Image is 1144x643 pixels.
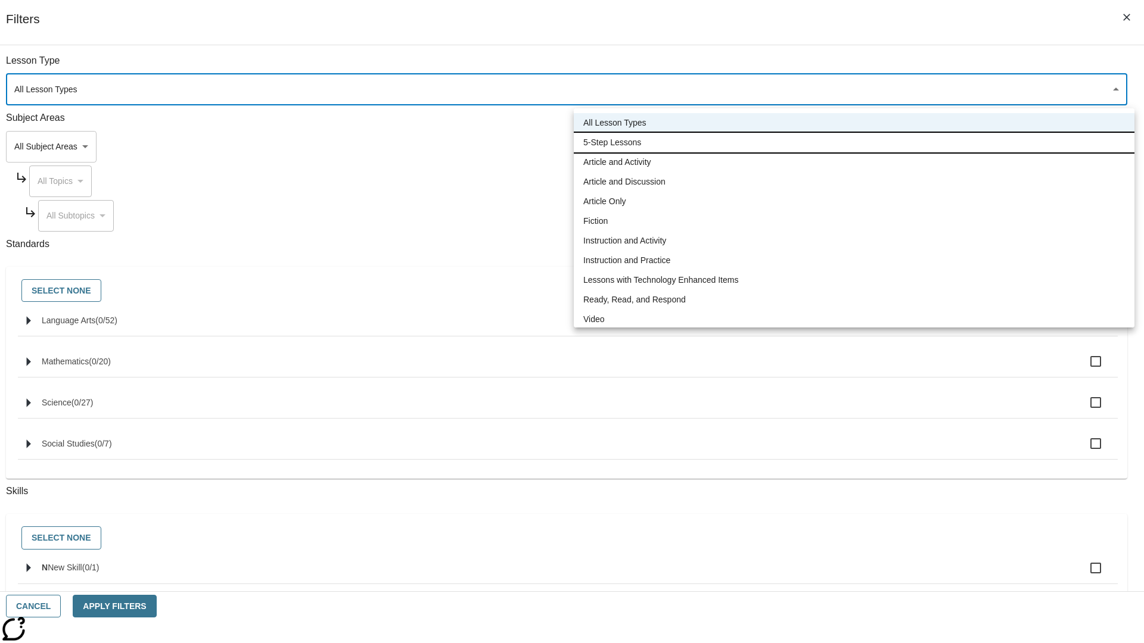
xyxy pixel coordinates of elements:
li: Instruction and Practice [574,251,1134,270]
li: Instruction and Activity [574,231,1134,251]
li: Video [574,310,1134,329]
ul: Select a lesson type [574,108,1134,334]
li: Lessons with Technology Enhanced Items [574,270,1134,290]
li: All Lesson Types [574,113,1134,133]
li: Article Only [574,192,1134,211]
li: Ready, Read, and Respond [574,290,1134,310]
li: Article and Discussion [574,172,1134,192]
li: 5-Step Lessons [574,133,1134,152]
li: Article and Activity [574,152,1134,172]
li: Fiction [574,211,1134,231]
